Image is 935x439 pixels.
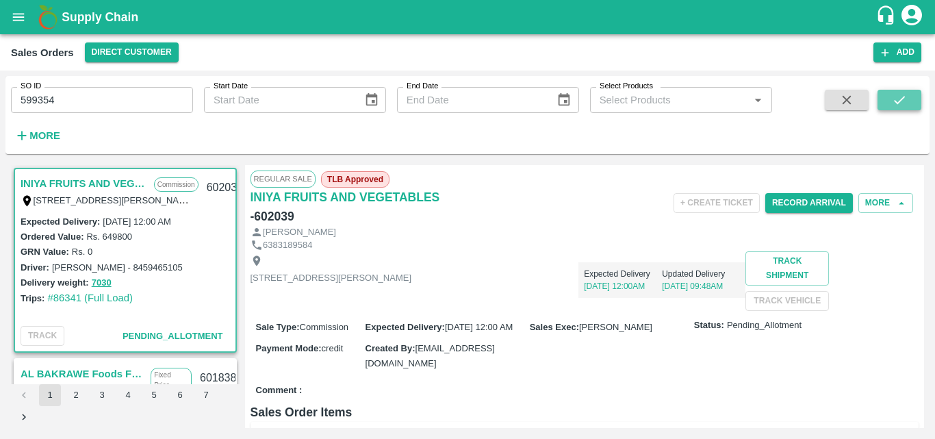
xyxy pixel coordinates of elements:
label: GRN Value: [21,247,69,257]
button: Go to page 7 [195,384,217,406]
strong: More [29,130,60,141]
button: Go to page 4 [117,384,139,406]
label: Trips: [21,293,44,303]
a: AL BAKRAWE Foods FZE [21,365,144,383]
label: Status: [694,319,724,332]
div: customer-support [875,5,899,29]
input: Enter SO ID [11,87,193,113]
button: Go to page 5 [143,384,165,406]
span: credit [322,343,344,353]
div: 602039 [198,172,251,204]
span: Pending_Allotment [727,319,802,332]
p: [DATE] 09:48AM [662,280,740,292]
label: [STREET_ADDRESS][PERSON_NAME] [34,195,195,205]
p: Updated Delivery [662,268,740,280]
a: Supply Chain [62,8,875,27]
div: 601838 [192,362,244,394]
button: Go to page 2 [65,384,87,406]
label: Comment : [256,384,303,397]
span: Regular Sale [251,171,316,187]
a: INIYA FRUITS AND VEGETABLES [251,188,440,207]
input: Start Date [204,87,353,113]
label: Expected Delivery : [21,216,100,227]
label: Created By : [366,343,415,353]
button: Select DC [85,42,179,62]
button: Open [749,91,767,109]
label: Select Products [600,81,653,92]
button: Go to page 3 [91,384,113,406]
button: Add [873,42,921,62]
label: Delivery weight: [21,277,89,288]
h6: - 602039 [251,207,294,226]
button: 7030 [92,275,112,291]
div: Sales Orders [11,44,74,62]
label: Ordered Value: [21,231,84,242]
p: Commission [154,177,198,192]
button: More [858,193,913,213]
label: Sales Exec : [530,322,579,332]
label: Rs. 649800 [86,231,132,242]
div: account of current user [899,3,924,32]
label: Expected Delivery : [366,322,445,332]
span: Commission [300,322,349,332]
span: [DATE] 12:00 AM [445,322,513,332]
span: [EMAIL_ADDRESS][DOMAIN_NAME] [366,343,495,368]
p: Fixed Price [151,368,192,392]
h6: Sales Order Items [251,403,919,422]
button: More [11,124,64,147]
button: open drawer [3,1,34,33]
a: #86341 (Full Load) [47,292,133,303]
button: Choose date [359,87,385,113]
p: Expected Delivery [584,268,662,280]
span: TLB Approved [321,171,389,188]
label: Start Date [214,81,248,92]
b: Supply Chain [62,10,138,24]
button: Go to next page [13,406,35,428]
button: Choose date [551,87,577,113]
label: SO ID [21,81,41,92]
button: Go to page 6 [169,384,191,406]
button: Record Arrival [765,193,853,213]
nav: pagination navigation [11,384,240,428]
label: End Date [407,81,438,92]
p: [STREET_ADDRESS][PERSON_NAME] [251,272,412,285]
label: Rs. 0 [72,247,92,257]
span: [PERSON_NAME] [579,322,652,332]
button: Track Shipment [745,251,829,286]
button: page 1 [39,384,61,406]
input: End Date [397,87,546,113]
label: Sale Type : [256,322,300,332]
label: [PERSON_NAME] - 8459465105 [52,262,183,273]
p: [PERSON_NAME] [263,226,336,239]
span: Pending_Allotment [123,331,223,341]
p: [DATE] 12:00AM [584,280,662,292]
img: logo [34,3,62,31]
label: Payment Mode : [256,343,322,353]
label: [DATE] 12:00 AM [103,216,170,227]
input: Select Products [594,91,745,109]
a: INIYA FRUITS AND VEGETABLES [21,175,147,192]
p: 6383189584 [263,239,312,252]
label: Driver: [21,262,49,273]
